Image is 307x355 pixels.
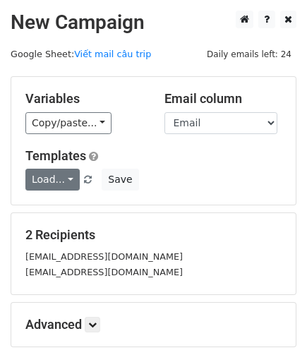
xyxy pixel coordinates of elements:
a: Templates [25,148,86,163]
small: Google Sheet: [11,49,151,59]
a: Viết mail câu trip [74,49,151,59]
h2: New Campaign [11,11,296,35]
small: [EMAIL_ADDRESS][DOMAIN_NAME] [25,251,183,262]
span: Daily emails left: 24 [202,47,296,62]
h5: Variables [25,91,143,107]
a: Copy/paste... [25,112,112,134]
h5: Advanced [25,317,282,332]
iframe: Chat Widget [236,287,307,355]
button: Save [102,169,138,191]
a: Daily emails left: 24 [202,49,296,59]
h5: Email column [164,91,282,107]
a: Load... [25,169,80,191]
small: [EMAIL_ADDRESS][DOMAIN_NAME] [25,267,183,277]
h5: 2 Recipients [25,227,282,243]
